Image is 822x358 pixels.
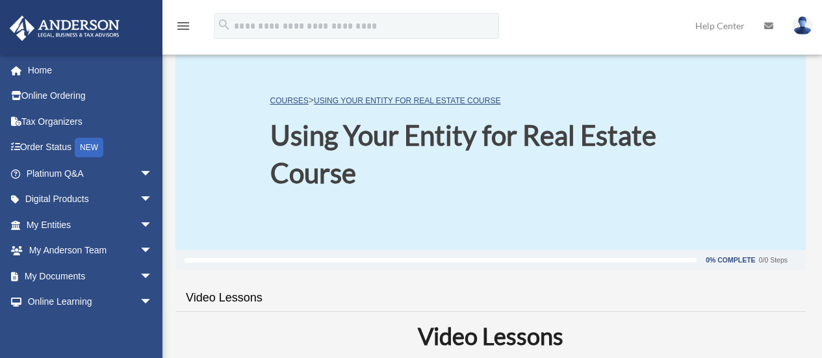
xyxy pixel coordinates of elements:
[793,16,812,35] img: User Pic
[140,186,166,213] span: arrow_drop_down
[175,279,273,316] a: Video Lessons
[270,96,309,105] a: COURSES
[9,160,172,186] a: Platinum Q&Aarrow_drop_down
[9,212,172,238] a: My Entitiesarrow_drop_down
[140,160,166,187] span: arrow_drop_down
[175,23,191,34] a: menu
[759,257,788,264] div: 0/0 Steps
[270,92,712,109] p: >
[175,18,191,34] i: menu
[140,238,166,264] span: arrow_drop_down
[9,134,172,161] a: Order StatusNEW
[314,96,500,105] a: Using Your Entity for Real Estate Course
[9,186,172,212] a: Digital Productsarrow_drop_down
[140,212,166,238] span: arrow_drop_down
[75,138,103,157] div: NEW
[183,320,798,352] h2: Video Lessons
[217,18,231,32] i: search
[9,109,172,134] a: Tax Organizers
[140,289,166,316] span: arrow_drop_down
[9,263,172,289] a: My Documentsarrow_drop_down
[706,257,755,264] div: 0% Complete
[9,83,172,109] a: Online Ordering
[140,263,166,290] span: arrow_drop_down
[9,289,172,315] a: Online Learningarrow_drop_down
[6,16,123,41] img: Anderson Advisors Platinum Portal
[9,238,172,264] a: My Anderson Teamarrow_drop_down
[270,116,712,193] h1: Using Your Entity for Real Estate Course
[9,57,172,83] a: Home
